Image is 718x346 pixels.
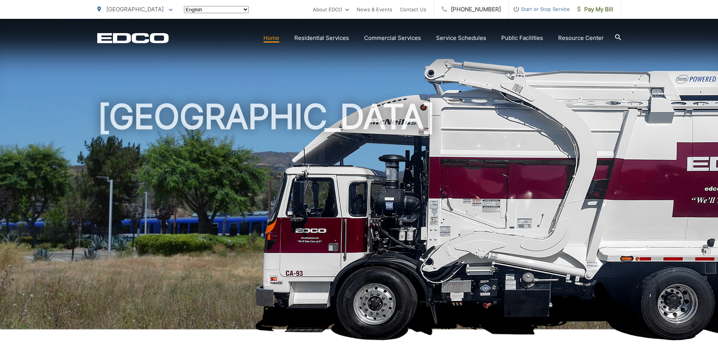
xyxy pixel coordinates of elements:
a: Public Facilities [501,34,543,43]
a: Home [263,34,279,43]
a: News & Events [357,5,392,14]
a: Resource Center [558,34,604,43]
span: [GEOGRAPHIC_DATA] [106,6,164,13]
h1: [GEOGRAPHIC_DATA] [97,98,621,336]
a: Service Schedules [436,34,486,43]
a: EDCD logo. Return to the homepage. [97,33,169,43]
a: Contact Us [400,5,426,14]
span: Pay My Bill [577,5,613,14]
a: About EDCO [313,5,349,14]
select: Select a language [184,6,249,13]
a: Residential Services [294,34,349,43]
a: Commercial Services [364,34,421,43]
